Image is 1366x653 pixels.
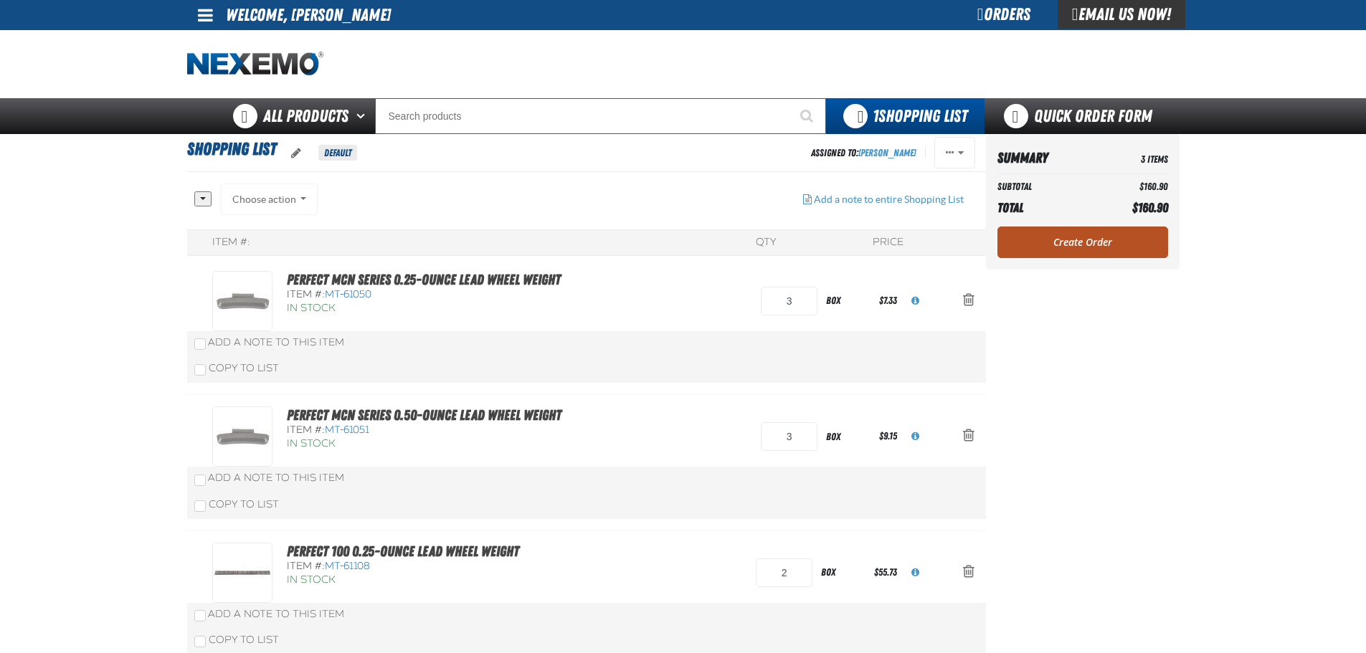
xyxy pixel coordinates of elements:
button: View All Prices for MT-61051 [900,421,931,452]
button: You have 1 Shopping List. Open to view details [826,98,985,134]
div: Item #: [287,288,561,302]
input: Add a Note to This Item [194,338,206,350]
div: QTY [756,236,776,249]
input: Add a Note to This Item [194,475,206,486]
label: Copy To List [194,362,279,374]
button: View All Prices for MT-61050 [900,285,931,317]
span: Default [318,145,357,161]
span: $55.73 [874,566,897,578]
div: In Stock [287,302,561,315]
span: Shopping List [187,139,276,159]
label: Copy To List [194,634,279,646]
div: In Stock [287,573,557,587]
span: MT-61051 [325,424,369,436]
div: In Stock [287,437,561,451]
input: Copy To List [194,500,206,512]
button: Action Remove Perfect 100 0.25-ounce Lead Wheel Weight from Shopping List [952,557,986,588]
th: Subtotal [997,177,1098,196]
a: [PERSON_NAME] [858,147,916,158]
span: $9.15 [879,430,897,442]
input: Add a Note to This Item [194,610,206,621]
a: Home [187,52,323,77]
span: Shopping List [873,106,967,126]
label: Copy To List [194,498,279,510]
div: Price [873,236,903,249]
span: Add a Note to This Item [208,472,344,484]
div: Item #: [212,236,250,249]
img: Nexemo logo [187,52,323,77]
a: Create Order [997,227,1168,258]
a: Perfect 100 0.25-ounce Lead Wheel Weight [287,543,519,560]
span: MT-61050 [325,288,371,300]
button: Open All Products pages [351,98,375,134]
input: Product Quantity [756,558,812,587]
strong: 1 [873,106,878,126]
td: 3 Items [1097,146,1167,171]
button: Actions of Shopping List [934,137,975,168]
a: Quick Order Form [985,98,1179,134]
div: Assigned To: [811,143,916,163]
span: All Products [263,103,348,129]
div: box [812,556,871,588]
div: box [817,421,876,453]
input: Search [375,98,826,134]
a: Perfect MCN Series 0.50-ounce Lead Wheel Weight [287,406,561,424]
div: Item #: [287,424,561,437]
button: View All Prices for MT-61108 [900,557,931,588]
input: Copy To List [194,364,206,376]
a: Perfect MCN Series 0.25-ounce Lead Wheel Weight [287,271,561,288]
span: $7.33 [879,295,897,306]
input: Copy To List [194,636,206,647]
button: Start Searching [790,98,826,134]
span: MT-61108 [325,560,370,572]
button: Action Remove Perfect MCN Series 0.25-ounce Lead Wheel Weight from Shopping List [952,285,986,317]
input: Product Quantity [761,422,817,451]
span: Add a Note to This Item [208,336,344,348]
div: box [817,285,876,317]
button: Add a note to entire Shopping List [792,183,975,215]
button: Action Remove Perfect MCN Series 0.50-ounce Lead Wheel Weight from Shopping List [952,421,986,452]
button: oro.shoppinglist.label.edit.tooltip [280,138,313,169]
th: Total [997,196,1098,219]
th: Summary [997,146,1098,171]
input: Product Quantity [761,287,817,315]
td: $160.90 [1097,177,1167,196]
span: $160.90 [1132,200,1168,215]
span: Add a Note to This Item [208,608,344,620]
div: Item #: [287,560,557,573]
